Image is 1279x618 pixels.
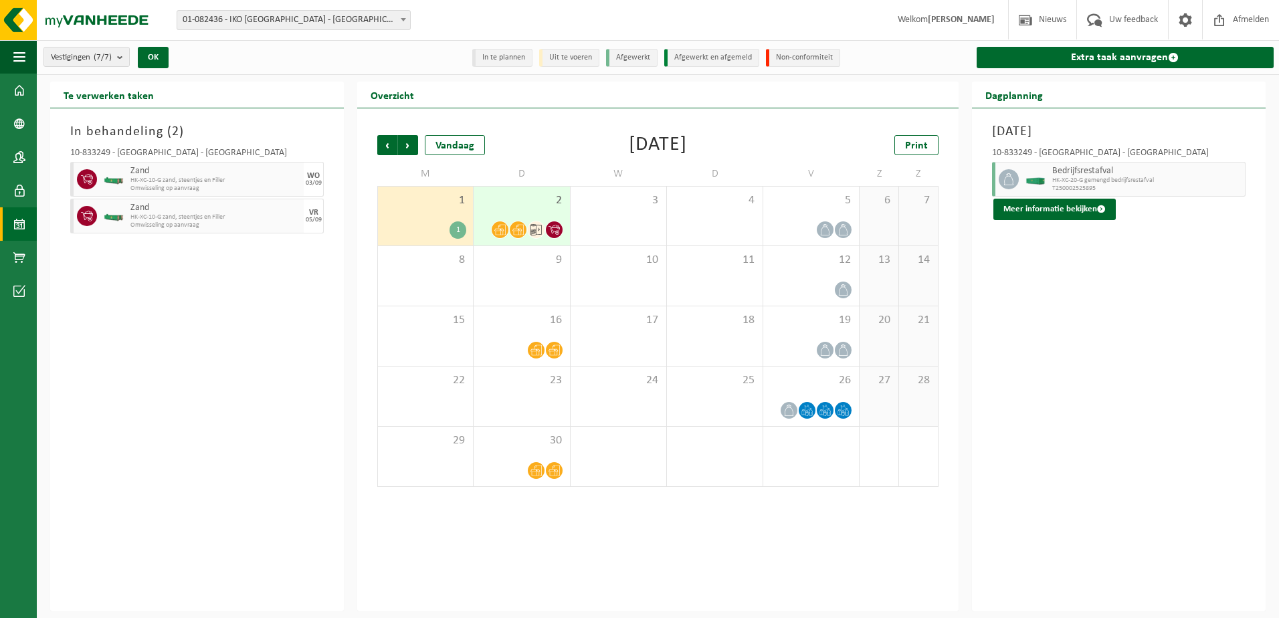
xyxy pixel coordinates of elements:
[398,135,418,155] span: Volgende
[928,15,995,25] strong: [PERSON_NAME]
[992,148,1246,162] div: 10-833249 - [GEOGRAPHIC_DATA] - [GEOGRAPHIC_DATA]
[674,373,756,388] span: 25
[977,47,1274,68] a: Extra taak aanvragen
[385,313,466,328] span: 15
[906,373,931,388] span: 28
[172,125,179,138] span: 2
[664,49,759,67] li: Afgewerkt en afgemeld
[539,49,599,67] li: Uit te voeren
[866,193,892,208] span: 6
[377,135,397,155] span: Vorige
[450,221,466,239] div: 1
[993,199,1116,220] button: Meer informatie bekijken
[130,185,300,193] span: Omwisseling op aanvraag
[104,175,124,185] img: HK-XC-10-GN-00
[472,49,532,67] li: In te plannen
[385,193,466,208] span: 1
[1052,177,1242,185] span: HK-XC-20-G gemengd bedrijfsrestafval
[1052,166,1242,177] span: Bedrijfsrestafval
[480,313,563,328] span: 16
[425,135,485,155] div: Vandaag
[674,253,756,268] span: 11
[94,53,112,62] count: (7/7)
[138,47,169,68] button: OK
[474,162,570,186] td: D
[577,193,660,208] span: 3
[577,313,660,328] span: 17
[770,193,852,208] span: 5
[306,180,322,187] div: 03/09
[866,313,892,328] span: 20
[906,313,931,328] span: 21
[770,253,852,268] span: 12
[606,49,658,67] li: Afgewerkt
[577,373,660,388] span: 24
[905,140,928,151] span: Print
[1052,185,1242,193] span: T250002525895
[866,253,892,268] span: 13
[130,213,300,221] span: HK-XC-10-G zand, steentjes en Filler
[480,253,563,268] span: 9
[906,193,931,208] span: 7
[629,135,687,155] div: [DATE]
[385,253,466,268] span: 8
[306,217,322,223] div: 05/09
[766,49,840,67] li: Non-conformiteit
[51,47,112,68] span: Vestigingen
[70,122,324,142] h3: In behandeling ( )
[899,162,939,186] td: Z
[177,11,410,29] span: 01-082436 - IKO NV - ANTWERPEN
[385,373,466,388] span: 22
[307,172,320,180] div: WO
[972,82,1056,108] h2: Dagplanning
[674,193,756,208] span: 4
[43,47,130,67] button: Vestigingen(7/7)
[763,162,860,186] td: V
[770,373,852,388] span: 26
[104,211,124,221] img: HK-XC-10-GN-00
[130,221,300,229] span: Omwisseling op aanvraag
[894,135,939,155] a: Print
[130,166,300,177] span: Zand
[357,82,427,108] h2: Overzicht
[480,433,563,448] span: 30
[480,193,563,208] span: 2
[130,203,300,213] span: Zand
[860,162,899,186] td: Z
[577,253,660,268] span: 10
[1025,175,1046,185] img: HK-XC-20-GN-00
[70,148,324,162] div: 10-833249 - [GEOGRAPHIC_DATA] - [GEOGRAPHIC_DATA]
[130,177,300,185] span: HK-XC-10-G zand, steentjes en Filler
[770,313,852,328] span: 19
[992,122,1246,142] h3: [DATE]
[377,162,474,186] td: M
[571,162,667,186] td: W
[674,313,756,328] span: 18
[177,10,411,30] span: 01-082436 - IKO NV - ANTWERPEN
[50,82,167,108] h2: Te verwerken taken
[866,373,892,388] span: 27
[385,433,466,448] span: 29
[309,209,318,217] div: VR
[906,253,931,268] span: 14
[480,373,563,388] span: 23
[667,162,763,186] td: D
